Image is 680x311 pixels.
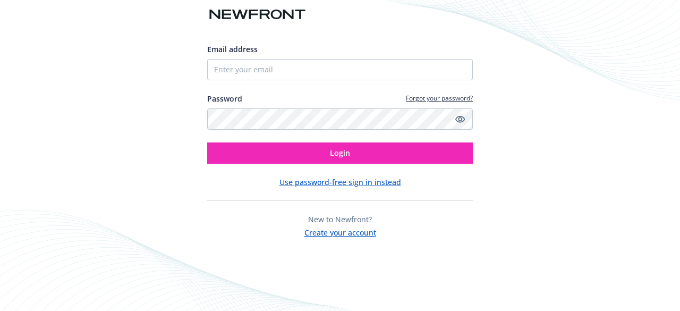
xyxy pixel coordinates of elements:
[304,225,376,238] button: Create your account
[454,113,466,125] a: Show password
[207,44,258,54] span: Email address
[308,214,372,224] span: New to Newfront?
[207,59,473,80] input: Enter your email
[406,94,473,103] a: Forgot your password?
[207,142,473,164] button: Login
[279,176,401,188] button: Use password-free sign in instead
[207,93,242,104] label: Password
[207,5,308,24] img: Newfront logo
[207,108,473,130] input: Enter your password
[330,148,350,158] span: Login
